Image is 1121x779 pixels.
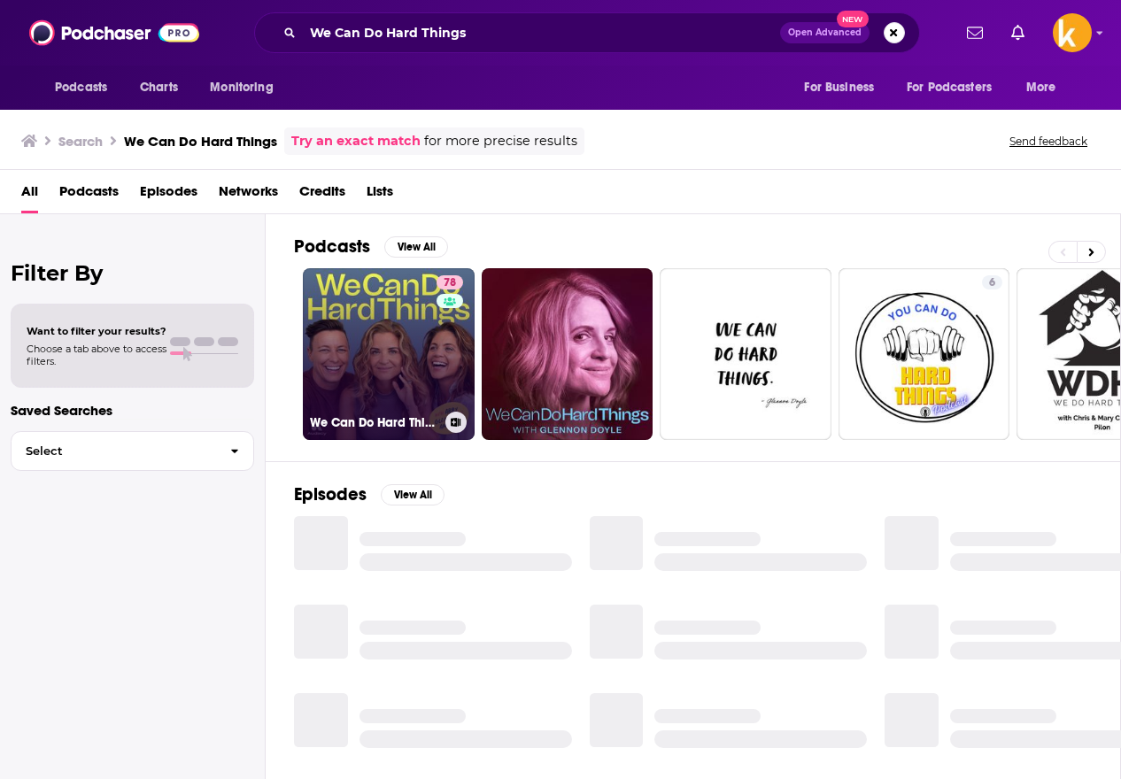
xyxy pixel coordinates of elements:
[128,71,189,104] a: Charts
[27,343,166,367] span: Choose a tab above to access filters.
[384,236,448,258] button: View All
[788,28,862,37] span: Open Advanced
[11,402,254,419] p: Saved Searches
[299,177,345,213] a: Credits
[43,71,130,104] button: open menu
[294,235,448,258] a: PodcastsView All
[1053,13,1092,52] span: Logged in as sshawan
[58,133,103,150] h3: Search
[982,275,1002,289] a: 6
[989,274,995,292] span: 6
[303,19,780,47] input: Search podcasts, credits, & more...
[839,268,1010,440] a: 6
[29,16,199,50] img: Podchaser - Follow, Share and Rate Podcasts
[21,177,38,213] a: All
[11,260,254,286] h2: Filter By
[140,75,178,100] span: Charts
[1004,134,1093,149] button: Send feedback
[1026,75,1056,100] span: More
[59,177,119,213] a: Podcasts
[895,71,1017,104] button: open menu
[294,235,370,258] h2: Podcasts
[367,177,393,213] a: Lists
[219,177,278,213] a: Networks
[27,325,166,337] span: Want to filter your results?
[381,484,445,505] button: View All
[124,133,277,150] h3: We Can Do Hard Things
[437,275,463,289] a: 78
[140,177,197,213] a: Episodes
[310,415,438,430] h3: We Can Do Hard Things
[424,131,577,151] span: for more precise results
[1053,13,1092,52] img: User Profile
[197,71,296,104] button: open menu
[294,483,367,505] h2: Episodes
[12,445,216,457] span: Select
[291,131,421,151] a: Try an exact match
[960,18,990,48] a: Show notifications dropdown
[804,75,874,100] span: For Business
[1053,13,1092,52] button: Show profile menu
[210,75,273,100] span: Monitoring
[837,11,869,27] span: New
[780,22,870,43] button: Open AdvancedNew
[1004,18,1032,48] a: Show notifications dropdown
[294,483,445,505] a: EpisodesView All
[11,431,254,471] button: Select
[1014,71,1078,104] button: open menu
[907,75,992,100] span: For Podcasters
[792,71,896,104] button: open menu
[55,75,107,100] span: Podcasts
[444,274,456,292] span: 78
[254,12,920,53] div: Search podcasts, credits, & more...
[303,268,475,440] a: 78We Can Do Hard Things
